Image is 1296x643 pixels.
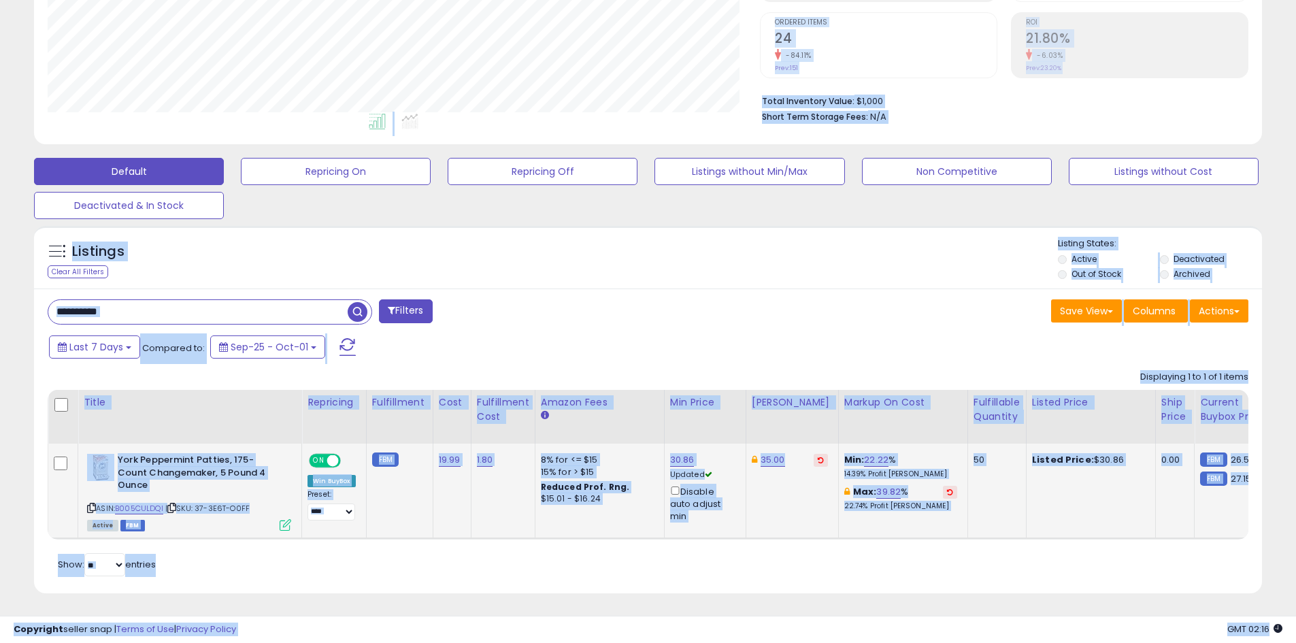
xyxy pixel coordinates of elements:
div: Cost [439,395,465,410]
button: Listings without Cost [1069,158,1259,185]
button: Columns [1124,299,1188,323]
p: Listing States: [1058,237,1262,250]
button: Deactivated & In Stock [34,192,224,219]
img: 51FdMhZDxbL._SL40_.jpg [87,454,114,481]
div: Min Price [670,395,740,410]
button: Repricing Off [448,158,637,185]
a: 39.82 [876,485,901,499]
div: Fulfillable Quantity [974,395,1020,424]
div: Disable auto adjust min [670,484,735,523]
div: Clear All Filters [48,265,108,278]
label: Deactivated [1174,253,1225,265]
span: ROI [1026,19,1248,27]
a: 19.99 [439,453,461,467]
i: This overrides the store level Dynamic Max Price for this listing [752,455,757,464]
span: All listings currently available for purchase on Amazon [87,520,118,531]
div: Title [84,395,296,410]
button: Actions [1190,299,1248,323]
button: Default [34,158,224,185]
div: 8% for <= $15 [541,454,654,466]
small: -84.11% [781,50,812,61]
div: % [844,486,957,511]
span: OFF [339,455,361,467]
button: Last 7 Days [49,335,140,359]
a: 30.86 [670,453,695,467]
button: Save View [1051,299,1122,323]
span: 26.57 [1231,453,1255,466]
button: Sep-25 - Oct-01 [210,335,325,359]
a: Privacy Policy [176,623,236,636]
div: Markup on Cost [844,395,962,410]
div: 50 [974,454,1016,466]
b: Max: [853,485,877,498]
li: $1,000 [762,92,1238,108]
span: 27.15 [1231,472,1252,485]
th: The percentage added to the cost of goods (COGS) that forms the calculator for Min & Max prices. [838,390,967,444]
div: 0.00 [1161,454,1184,466]
div: Ship Price [1161,395,1189,424]
div: ASIN: [87,454,291,529]
b: York Peppermint Patties, 175-Count Changemaker, 5 Pound 4 Ounce [118,454,283,495]
div: $15.01 - $16.24 [541,493,654,505]
h5: Listings [72,242,124,261]
b: Total Inventory Value: [762,95,854,107]
span: 2025-10-9 02:16 GMT [1227,623,1282,636]
span: Compared to: [142,342,205,355]
div: Fulfillment [372,395,427,410]
a: 35.00 [761,453,785,467]
span: Updated [670,469,712,480]
i: This overrides the store level max markup for this listing [844,487,850,496]
a: 1.80 [477,453,493,467]
b: Reduced Prof. Rng. [541,481,630,493]
button: Non Competitive [862,158,1052,185]
small: FBM [372,452,399,467]
small: Prev: 23.20% [1026,64,1061,72]
div: Displaying 1 to 1 of 1 items [1140,371,1248,384]
p: 22.74% Profit [PERSON_NAME] [844,501,957,511]
button: Repricing On [241,158,431,185]
span: N/A [870,110,886,123]
i: Revert to store-level Max Markup [947,489,953,495]
div: Listed Price [1032,395,1150,410]
div: Amazon Fees [541,395,659,410]
p: 14.39% Profit [PERSON_NAME] [844,469,957,479]
div: seller snap | | [14,623,236,636]
a: Terms of Use [116,623,174,636]
small: -6.03% [1032,50,1063,61]
h2: 24 [775,31,997,49]
span: ON [310,455,327,467]
div: Fulfillment Cost [477,395,529,424]
b: Short Term Storage Fees: [762,111,868,122]
small: FBM [1200,452,1227,467]
div: Win BuyBox [308,475,356,487]
span: Ordered Items [775,19,997,27]
label: Out of Stock [1071,268,1121,280]
small: Prev: 151 [775,64,798,72]
span: FBM [120,520,145,531]
span: | SKU: 37-3E6T-O0FF [165,503,250,514]
span: Show: entries [58,558,156,571]
span: Columns [1133,304,1176,318]
div: $30.86 [1032,454,1145,466]
div: Preset: [308,490,356,521]
a: B005CULDQI [115,503,163,514]
button: Filters [379,299,432,323]
small: FBM [1200,472,1227,486]
div: [PERSON_NAME] [752,395,833,410]
i: Revert to store-level Dynamic Max Price [818,457,824,463]
h2: 21.80% [1026,31,1248,49]
b: Listed Price: [1032,453,1094,466]
label: Archived [1174,268,1210,280]
div: 15% for > $15 [541,466,654,478]
label: Active [1071,253,1097,265]
button: Listings without Min/Max [654,158,844,185]
b: Min: [844,453,865,466]
div: Repricing [308,395,361,410]
span: Sep-25 - Oct-01 [231,340,308,354]
span: Last 7 Days [69,340,123,354]
a: 22.22 [864,453,888,467]
div: % [844,454,957,479]
div: Current Buybox Price [1200,395,1270,424]
small: Amazon Fees. [541,410,549,422]
strong: Copyright [14,623,63,636]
